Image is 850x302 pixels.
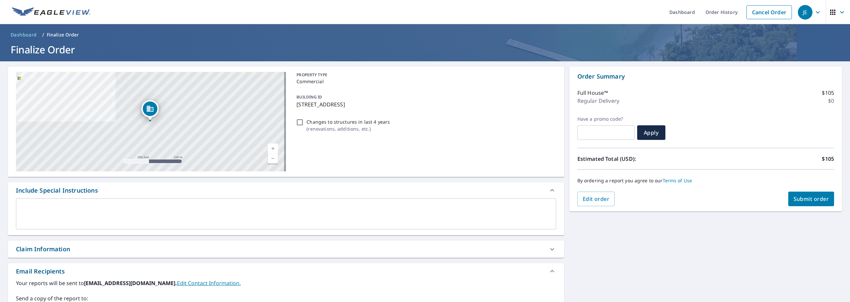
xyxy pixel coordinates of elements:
h1: Finalize Order [8,43,842,56]
button: Apply [637,125,665,140]
span: Dashboard [11,31,37,38]
div: Include Special Instructions [8,182,564,198]
p: PROPERTY TYPE [297,72,553,78]
p: Changes to structures in last 4 years [306,118,390,125]
b: [EMAIL_ADDRESS][DOMAIN_NAME]. [84,279,177,287]
div: Email Recipients [8,263,564,279]
p: $105 [822,89,834,97]
p: Order Summary [577,72,834,81]
p: $105 [822,155,834,163]
a: Current Level 17, Zoom In [268,144,278,153]
p: Regular Delivery [577,97,619,105]
a: Terms of Use [663,177,692,184]
button: Submit order [788,192,834,206]
nav: breadcrumb [8,30,842,40]
img: EV Logo [12,7,90,17]
li: / [42,31,44,39]
div: JE [798,5,812,20]
a: Cancel Order [746,5,792,19]
div: Email Recipients [16,267,65,276]
div: Dropped pin, building 1, Commercial property, 2725 S Lancaster Rd Dallas, TX 75216 [141,100,159,121]
div: Claim Information [8,241,564,258]
label: Have a promo code? [577,116,635,122]
p: By ordering a report you agree to our [577,178,834,184]
button: Edit order [577,192,615,206]
a: Dashboard [8,30,40,40]
p: $0 [828,97,834,105]
p: [STREET_ADDRESS] [297,100,553,108]
label: Your reports will be sent to [16,279,556,287]
a: EditContactInfo [177,279,241,287]
p: Commercial [297,78,553,85]
p: Full House™ [577,89,608,97]
p: Estimated Total (USD): [577,155,706,163]
a: Current Level 17, Zoom Out [268,153,278,163]
p: BUILDING ID [297,94,322,100]
span: Apply [642,129,660,136]
p: Finalize Order [47,31,79,38]
span: Edit order [583,195,610,203]
div: Claim Information [16,245,70,254]
div: Include Special Instructions [16,186,98,195]
span: Submit order [794,195,829,203]
p: ( renovations, additions, etc. ) [306,125,390,132]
